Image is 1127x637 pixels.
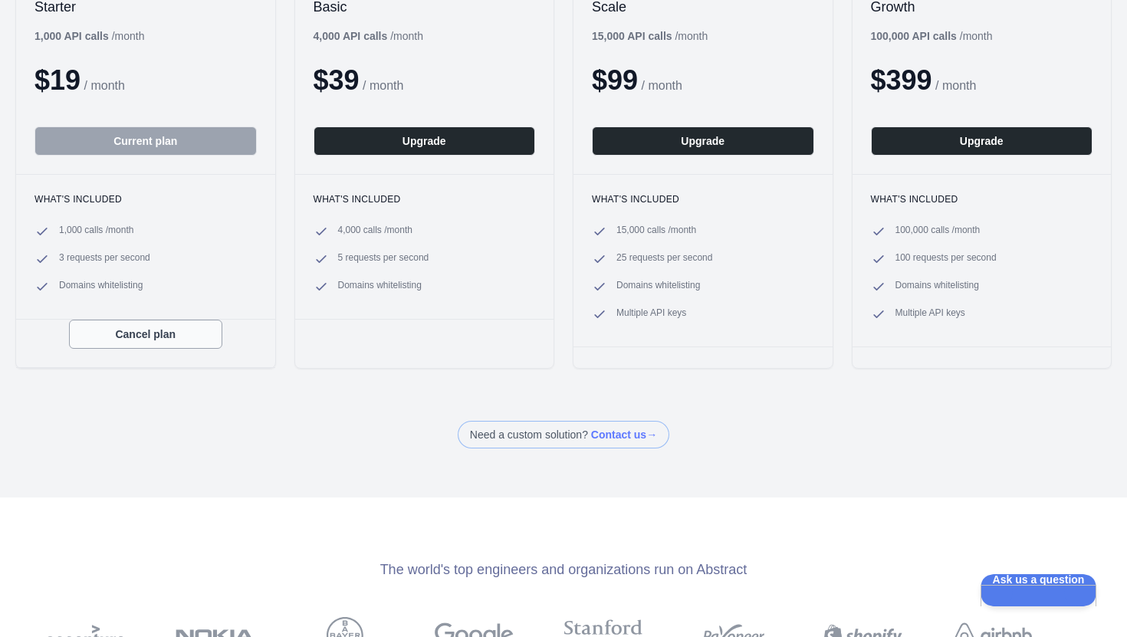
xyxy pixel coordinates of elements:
[338,251,429,267] span: 5 requests per second
[616,224,696,239] span: 15,000 calls / month
[895,251,997,267] span: 100 requests per second
[616,279,700,294] span: Domains whitelisting
[895,224,981,239] span: 100,000 calls / month
[981,574,1096,606] iframe: Help Scout Beacon - Open
[338,279,422,294] span: Domains whitelisting
[616,251,712,267] span: 25 requests per second
[338,224,412,239] span: 4,000 calls / month
[895,279,979,294] span: Domains whitelisting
